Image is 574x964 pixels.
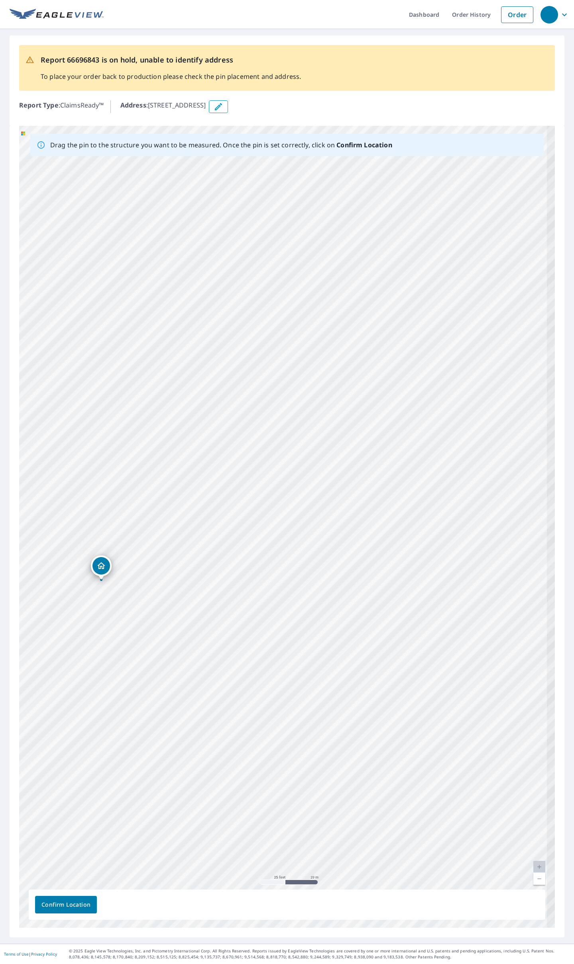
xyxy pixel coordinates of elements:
p: | [4,952,57,956]
button: Confirm Location [35,896,97,913]
p: Report 66696843 is on hold, unable to identify address [41,55,301,65]
a: Current Level 20, Zoom In Disabled [533,861,545,873]
b: Confirm Location [336,141,392,149]
a: Order [501,6,533,23]
p: : [STREET_ADDRESS] [120,100,206,113]
div: Dropped pin, building 1, Residential property, 3219 Bond St Ramah, NM 87321 [91,555,112,580]
a: Terms of Use [4,951,29,957]
a: Current Level 20, Zoom Out [533,873,545,885]
p: To place your order back to production please check the pin placement and address. [41,72,301,81]
p: Drag the pin to the structure you want to be measured. Once the pin is set correctly, click on [50,140,392,150]
b: Report Type [19,101,59,110]
img: EV Logo [10,9,104,21]
b: Address [120,101,146,110]
p: © 2025 Eagle View Technologies, Inc. and Pictometry International Corp. All Rights Reserved. Repo... [69,948,570,960]
span: Confirm Location [41,900,90,910]
p: : ClaimsReady™ [19,100,104,113]
a: Privacy Policy [31,951,57,957]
